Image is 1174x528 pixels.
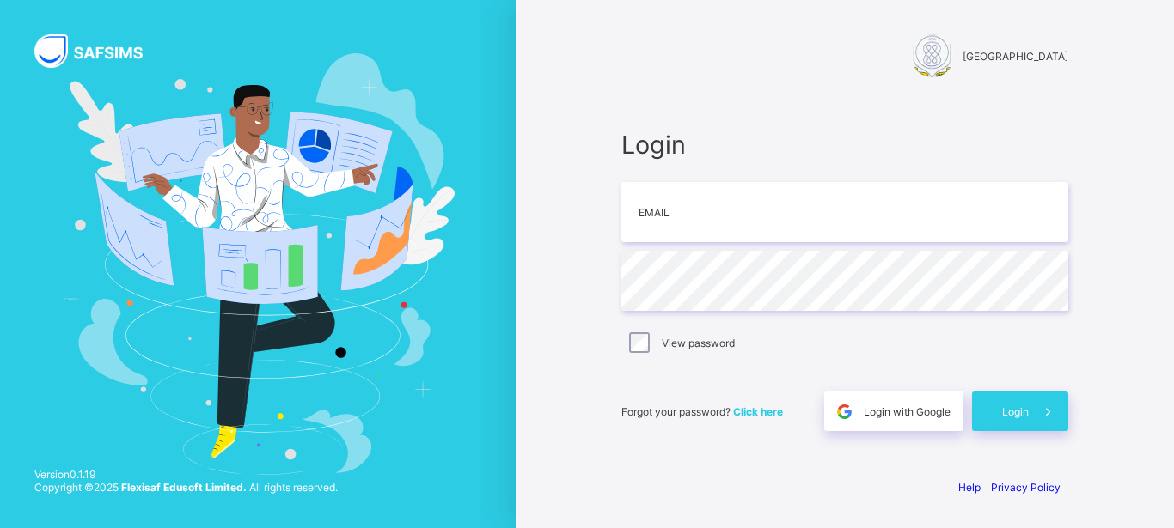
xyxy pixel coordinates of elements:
[835,402,854,422] img: google.396cfc9801f0270233282035f929180a.svg
[621,405,783,418] span: Forgot your password?
[733,405,783,418] a: Click here
[662,337,735,349] label: View password
[991,481,1061,494] a: Privacy Policy
[1002,405,1029,418] span: Login
[61,53,454,476] img: Hero Image
[621,130,1068,160] span: Login
[34,34,163,68] img: SAFSIMS Logo
[121,481,247,494] strong: Flexisaf Edusoft Limited.
[963,50,1068,63] span: [GEOGRAPHIC_DATA]
[958,481,981,494] a: Help
[34,468,338,481] span: Version 0.1.19
[864,405,951,418] span: Login with Google
[34,481,338,494] span: Copyright © 2025 All rights reserved.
